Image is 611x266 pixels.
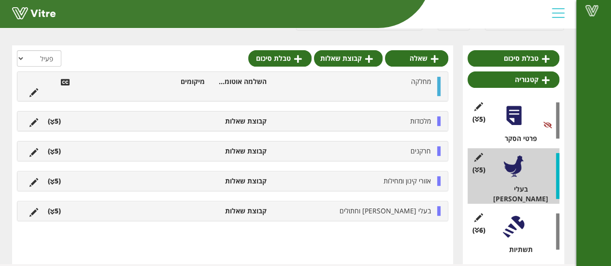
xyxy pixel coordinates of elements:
[475,134,559,143] div: פרטי הסקר
[411,77,431,86] span: מחלקה
[43,176,66,186] li: (5 )
[472,114,485,124] span: (5 )
[43,146,66,156] li: (5 )
[210,116,271,126] li: קבוצת שאלות
[472,165,485,175] span: (5 )
[210,146,271,156] li: קבוצת שאלות
[148,77,210,86] li: מיקומים
[314,50,383,67] a: קבוצת שאלות
[475,245,559,254] div: תשתיות
[385,50,448,67] a: שאלה
[340,206,431,215] span: בעלי [PERSON_NAME] וחתולים
[43,206,66,216] li: (5 )
[468,71,559,88] a: קטגוריה
[410,116,431,126] span: מלכודות
[472,225,485,235] span: (6 )
[210,206,271,216] li: קבוצת שאלות
[248,50,312,67] a: טבלת סיכום
[43,116,66,126] li: (5 )
[475,184,559,204] div: בעלי [PERSON_NAME]
[411,146,431,155] span: חרקנים
[210,77,271,86] li: השלמה אוטומטית
[468,50,559,67] a: טבלת סיכום
[384,176,431,185] span: אזורי קינון ומחילות
[210,176,271,186] li: קבוצת שאלות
